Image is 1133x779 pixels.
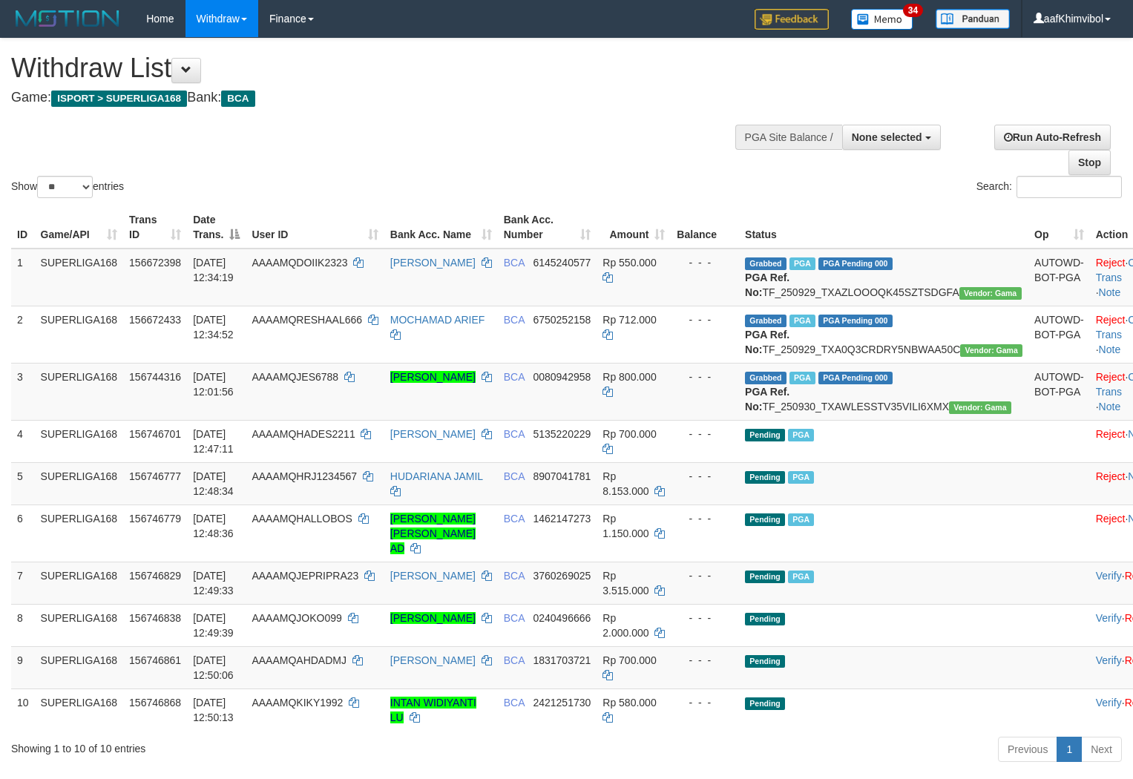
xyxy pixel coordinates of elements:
[504,257,525,269] span: BCA
[533,428,591,440] span: Copy 5135220229 to clipboard
[35,604,124,646] td: SUPERLIGA168
[11,562,35,604] td: 7
[504,470,525,482] span: BCA
[602,257,656,269] span: Rp 550.000
[602,612,648,639] span: Rp 2.000.000
[11,306,35,363] td: 2
[129,570,181,582] span: 156746829
[1096,697,1122,709] a: Verify
[998,737,1057,762] a: Previous
[788,429,814,441] span: Marked by aafsoycanthlai
[498,206,597,249] th: Bank Acc. Number: activate to sort column ascending
[1099,344,1121,355] a: Note
[903,4,923,17] span: 34
[129,257,181,269] span: 156672398
[851,9,913,30] img: Button%20Memo.svg
[384,206,498,249] th: Bank Acc. Name: activate to sort column ascending
[11,176,124,198] label: Show entries
[35,363,124,420] td: SUPERLIGA168
[193,654,234,681] span: [DATE] 12:50:06
[390,428,476,440] a: [PERSON_NAME]
[533,612,591,624] span: Copy 0240496666 to clipboard
[35,504,124,562] td: SUPERLIGA168
[602,697,656,709] span: Rp 580.000
[739,206,1028,249] th: Status
[852,131,922,143] span: None selected
[390,314,485,326] a: MOCHAMAD ARIEF
[677,511,733,526] div: - - -
[193,570,234,596] span: [DATE] 12:49:33
[11,604,35,646] td: 8
[504,371,525,383] span: BCA
[193,428,234,455] span: [DATE] 12:47:11
[35,249,124,306] td: SUPERLIGA168
[533,371,591,383] span: Copy 0080942958 to clipboard
[1096,428,1126,440] a: Reject
[789,257,815,270] span: Marked by aafsoycanthlai
[677,312,733,327] div: - - -
[187,206,246,249] th: Date Trans.: activate to sort column descending
[193,371,234,398] span: [DATE] 12:01:56
[602,428,656,440] span: Rp 700.000
[671,206,739,249] th: Balance
[252,612,341,624] span: AAAAMQJOKO099
[193,470,234,497] span: [DATE] 12:48:34
[745,613,785,625] span: Pending
[677,568,733,583] div: - - -
[129,428,181,440] span: 156746701
[35,562,124,604] td: SUPERLIGA168
[1099,286,1121,298] a: Note
[129,371,181,383] span: 156744316
[390,654,476,666] a: [PERSON_NAME]
[11,249,35,306] td: 1
[735,125,842,150] div: PGA Site Balance /
[745,372,786,384] span: Grabbed
[677,427,733,441] div: - - -
[745,429,785,441] span: Pending
[745,697,785,710] span: Pending
[745,513,785,526] span: Pending
[936,9,1010,29] img: panduan.png
[390,570,476,582] a: [PERSON_NAME]
[976,176,1122,198] label: Search:
[390,470,483,482] a: HUDARIANA JAMIL
[35,646,124,688] td: SUPERLIGA168
[789,315,815,327] span: Marked by aafsoycanthlai
[745,471,785,484] span: Pending
[252,570,358,582] span: AAAAMQJEPRIPRA23
[788,513,814,526] span: Marked by aafsoycanthlai
[745,272,789,298] b: PGA Ref. No:
[252,314,362,326] span: AAAAMQRESHAAL666
[677,369,733,384] div: - - -
[11,206,35,249] th: ID
[35,306,124,363] td: SUPERLIGA168
[1096,371,1126,383] a: Reject
[11,363,35,420] td: 3
[1068,150,1111,175] a: Stop
[11,646,35,688] td: 9
[193,257,234,283] span: [DATE] 12:34:19
[11,53,740,83] h1: Withdraw List
[129,654,181,666] span: 156746861
[252,697,343,709] span: AAAAMQKIKY1992
[602,570,648,596] span: Rp 3.515.000
[1096,314,1126,326] a: Reject
[1096,470,1126,482] a: Reject
[390,612,476,624] a: [PERSON_NAME]
[1028,206,1090,249] th: Op: activate to sort column ascending
[994,125,1111,150] a: Run Auto-Refresh
[11,91,740,105] h4: Game: Bank:
[252,428,355,440] span: AAAAMQHADES2211
[745,315,786,327] span: Grabbed
[745,386,789,412] b: PGA Ref. No:
[504,570,525,582] span: BCA
[739,306,1028,363] td: TF_250929_TXA0Q3CRDRY5NBWAA50C
[677,653,733,668] div: - - -
[390,513,476,554] a: [PERSON_NAME] [PERSON_NAME] AD
[739,363,1028,420] td: TF_250930_TXAWLESSTV35VILI6XMX
[193,314,234,341] span: [DATE] 12:34:52
[193,513,234,539] span: [DATE] 12:48:36
[533,314,591,326] span: Copy 6750252158 to clipboard
[11,462,35,504] td: 5
[11,420,35,462] td: 4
